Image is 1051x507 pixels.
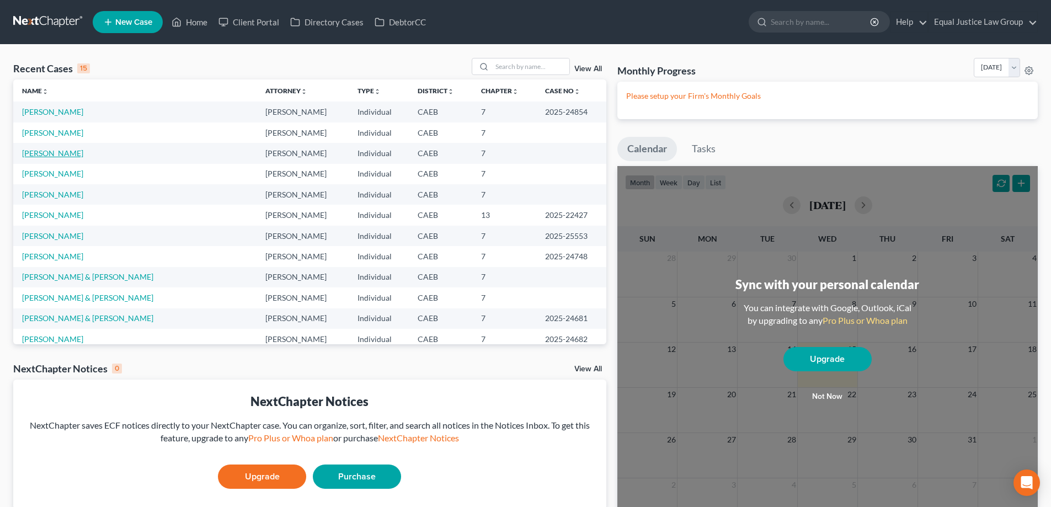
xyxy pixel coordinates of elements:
[22,107,83,116] a: [PERSON_NAME]
[22,169,83,178] a: [PERSON_NAME]
[472,205,536,225] td: 13
[257,164,349,184] td: [PERSON_NAME]
[257,308,349,329] td: [PERSON_NAME]
[257,329,349,349] td: [PERSON_NAME]
[257,246,349,266] td: [PERSON_NAME]
[472,184,536,205] td: 7
[890,12,927,32] a: Help
[536,329,606,349] td: 2025-24682
[22,393,597,410] div: NextChapter Notices
[626,90,1029,102] p: Please setup your Firm's Monthly Goals
[369,12,431,32] a: DebtorCC
[472,102,536,122] td: 7
[358,87,381,95] a: Typeunfold_more
[783,347,872,371] a: Upgrade
[257,205,349,225] td: [PERSON_NAME]
[472,164,536,184] td: 7
[374,88,381,95] i: unfold_more
[257,122,349,143] td: [PERSON_NAME]
[545,87,580,95] a: Case Nounfold_more
[409,143,472,163] td: CAEB
[409,184,472,205] td: CAEB
[409,205,472,225] td: CAEB
[13,62,90,75] div: Recent Cases
[349,102,409,122] td: Individual
[313,465,401,489] a: Purchase
[472,226,536,246] td: 7
[112,364,122,373] div: 0
[472,287,536,308] td: 7
[617,64,696,77] h3: Monthly Progress
[536,308,606,329] td: 2025-24681
[22,334,83,344] a: [PERSON_NAME]
[257,143,349,163] td: [PERSON_NAME]
[447,88,454,95] i: unfold_more
[22,231,83,241] a: [PERSON_NAME]
[301,88,307,95] i: unfold_more
[418,87,454,95] a: Districtunfold_more
[472,246,536,266] td: 7
[285,12,369,32] a: Directory Cases
[349,246,409,266] td: Individual
[349,205,409,225] td: Individual
[77,63,90,73] div: 15
[22,419,597,445] div: NextChapter saves ECF notices directly to your NextChapter case. You can organize, sort, filter, ...
[257,267,349,287] td: [PERSON_NAME]
[22,293,153,302] a: [PERSON_NAME] & [PERSON_NAME]
[349,184,409,205] td: Individual
[409,102,472,122] td: CAEB
[929,12,1037,32] a: Equal Justice Law Group
[257,287,349,308] td: [PERSON_NAME]
[409,287,472,308] td: CAEB
[349,143,409,163] td: Individual
[536,246,606,266] td: 2025-24748
[574,365,602,373] a: View All
[22,190,83,199] a: [PERSON_NAME]
[823,315,908,325] a: Pro Plus or Whoa plan
[472,329,536,349] td: 7
[349,164,409,184] td: Individual
[349,287,409,308] td: Individual
[472,143,536,163] td: 7
[536,205,606,225] td: 2025-22427
[22,272,153,281] a: [PERSON_NAME] & [PERSON_NAME]
[265,87,307,95] a: Attorneyunfold_more
[409,308,472,329] td: CAEB
[472,308,536,329] td: 7
[22,252,83,261] a: [PERSON_NAME]
[349,308,409,329] td: Individual
[771,12,872,32] input: Search by name...
[218,465,306,489] a: Upgrade
[574,65,602,73] a: View All
[257,184,349,205] td: [PERSON_NAME]
[472,267,536,287] td: 7
[13,362,122,375] div: NextChapter Notices
[378,433,459,443] a: NextChapter Notices
[22,210,83,220] a: [PERSON_NAME]
[22,313,153,323] a: [PERSON_NAME] & [PERSON_NAME]
[735,276,919,293] div: Sync with your personal calendar
[22,87,49,95] a: Nameunfold_more
[257,226,349,246] td: [PERSON_NAME]
[492,58,569,74] input: Search by name...
[472,122,536,143] td: 7
[257,102,349,122] td: [PERSON_NAME]
[115,18,152,26] span: New Case
[409,164,472,184] td: CAEB
[409,226,472,246] td: CAEB
[42,88,49,95] i: unfold_more
[409,122,472,143] td: CAEB
[1013,469,1040,496] div: Open Intercom Messenger
[22,128,83,137] a: [PERSON_NAME]
[739,302,916,327] div: You can integrate with Google, Outlook, iCal by upgrading to any
[536,102,606,122] td: 2025-24854
[682,137,725,161] a: Tasks
[409,329,472,349] td: CAEB
[349,226,409,246] td: Individual
[512,88,519,95] i: unfold_more
[409,267,472,287] td: CAEB
[213,12,285,32] a: Client Portal
[409,246,472,266] td: CAEB
[783,386,872,408] button: Not now
[166,12,213,32] a: Home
